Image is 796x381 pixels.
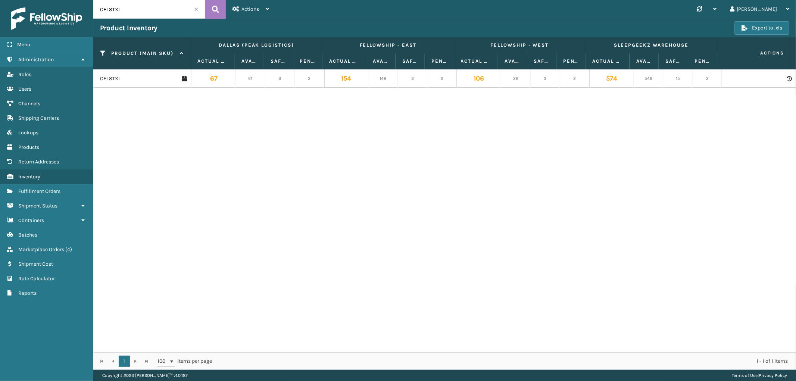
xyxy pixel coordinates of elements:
[592,42,710,49] label: SleepGeekz Warehouse
[693,69,722,88] td: 2
[329,42,447,49] label: Fellowship - East
[636,58,652,65] label: Available
[759,373,787,378] a: Privacy Policy
[592,58,622,65] label: Actual Quantity
[427,69,457,88] td: 2
[732,370,787,381] div: |
[241,58,257,65] label: Available
[18,275,55,282] span: Rate Calculator
[241,6,259,12] span: Actions
[265,69,295,88] td: 3
[157,357,169,365] span: 100
[18,261,53,267] span: Shipment Cost
[222,357,788,365] div: 1 - 1 of 1 items
[324,69,369,88] td: 154
[505,58,520,65] label: Available
[402,58,418,65] label: Safety
[119,356,130,367] a: 1
[461,42,579,49] label: Fellowship - West
[732,373,758,378] a: Terms of Use
[560,69,590,88] td: 2
[18,246,64,253] span: Marketplace Orders
[18,188,60,194] span: Fulfillment Orders
[108,50,176,57] label: Product (MAIN SKU)
[457,69,501,88] td: 106
[734,21,789,35] button: Export to .xls
[18,232,37,238] span: Batches
[236,69,265,88] td: 61
[18,86,31,92] span: Users
[431,58,447,65] label: Pending
[501,69,531,88] td: 29
[271,58,286,65] label: Safety
[461,58,491,65] label: Actual Quantity
[398,69,427,88] td: 3
[295,69,324,88] td: 2
[65,246,72,253] span: ( 4 )
[18,115,59,121] span: Shipping Carriers
[18,129,38,136] span: Lookups
[590,69,634,88] td: 574
[300,58,315,65] label: Pending
[157,356,212,367] span: items per page
[197,42,315,49] label: Dallas (Peak Logistics)
[18,217,44,224] span: Containers
[534,58,549,65] label: Safety
[373,58,388,65] label: Available
[197,58,228,65] label: Actual Quantity
[665,58,681,65] label: Safety
[18,290,37,296] span: Reports
[18,174,40,180] span: Inventory
[787,76,791,81] i: Product Activity
[329,58,359,65] label: Actual Quantity
[563,58,578,65] label: Pending
[18,203,57,209] span: Shipment Status
[102,370,188,381] p: Copyright 2023 [PERSON_NAME]™ v 1.0.187
[17,41,30,48] span: Menu
[100,75,121,82] a: CEL8TXL
[663,69,693,88] td: 15
[191,69,236,88] td: 67
[18,159,59,165] span: Return Addresses
[368,69,398,88] td: 149
[531,69,560,88] td: 3
[18,56,54,63] span: Administration
[634,69,663,88] td: 549
[11,7,82,30] img: logo
[18,144,39,150] span: Products
[719,47,789,59] span: Actions
[18,71,31,78] span: Roles
[100,24,157,32] h3: Product Inventory
[695,58,710,65] label: Pending
[18,100,40,107] span: Channels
